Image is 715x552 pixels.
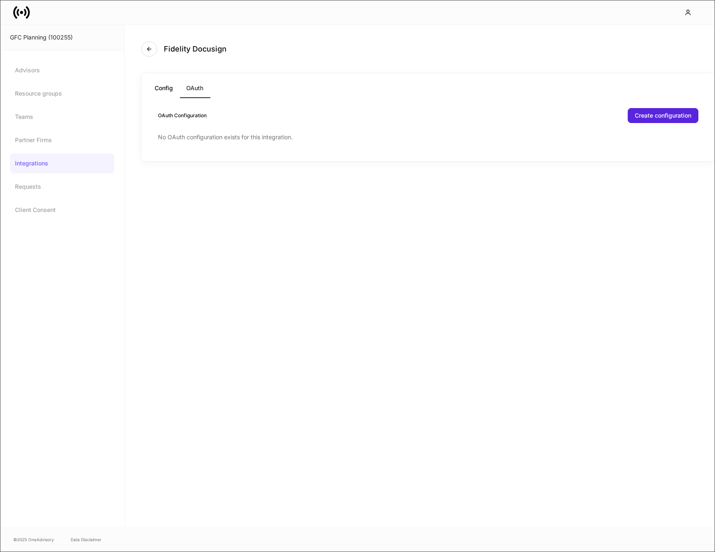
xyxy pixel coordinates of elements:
a: Advisors [10,60,114,80]
div: Create configuration [635,113,691,118]
a: Integrations [10,153,114,173]
p: No OAuth configuration exists for this integration. [158,133,698,141]
a: Teams [10,107,114,127]
h4: Fidelity Docusign [164,44,227,54]
h6: OAuth Configuration [158,111,207,119]
a: Resource groups [10,84,114,103]
button: OAuth [180,78,210,98]
a: Requests [10,177,114,197]
a: Client Consent [10,200,114,220]
span: © 2025 OneAdvisory [13,536,54,543]
button: Config [148,78,180,98]
div: GFC Planning (100255) [10,33,114,42]
a: Partner Firms [10,130,114,150]
a: Data Disclaimer [71,536,101,543]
